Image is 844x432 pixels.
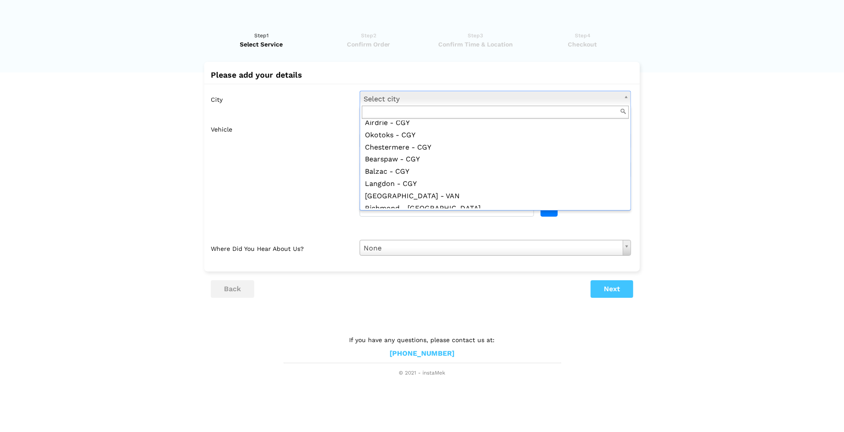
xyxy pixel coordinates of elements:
[362,129,629,142] div: Okotoks - CGY
[362,117,629,129] div: Airdrie - CGY
[362,166,629,178] div: Balzac - CGY
[362,142,629,154] div: Chestermere - CGY
[362,154,629,166] div: Bearspaw - CGY
[362,178,629,190] div: Langdon - CGY
[362,190,629,203] div: [GEOGRAPHIC_DATA] - VAN
[362,203,629,215] div: Richmond - [GEOGRAPHIC_DATA]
